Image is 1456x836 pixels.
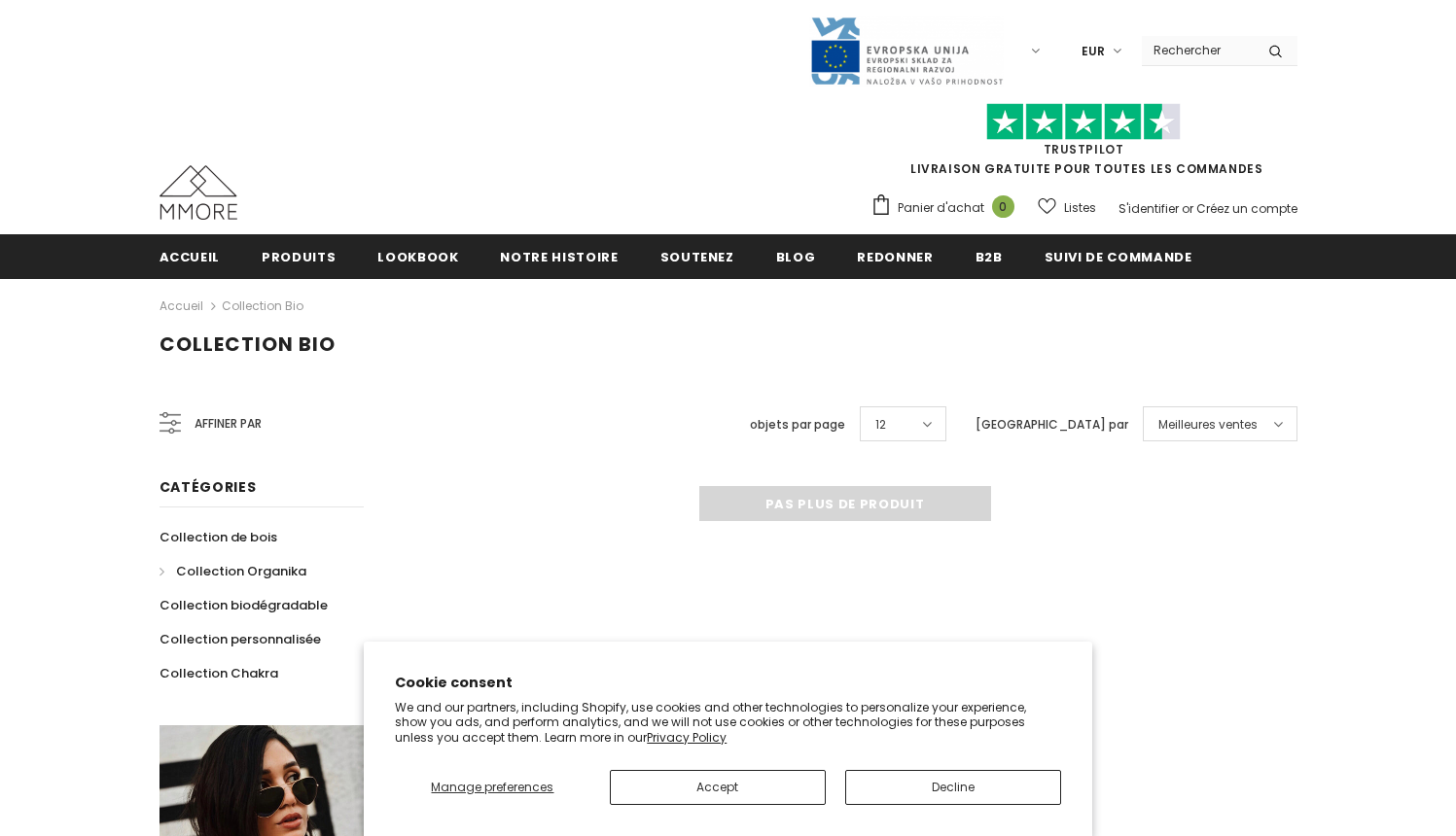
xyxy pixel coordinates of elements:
[1158,415,1258,435] span: Meilleures ventes
[160,234,221,278] a: Accueil
[857,234,933,278] a: Redonner
[610,770,826,805] button: Accept
[160,588,328,622] a: Collection biodégradable
[431,779,553,795] span: Manage preferences
[1064,198,1096,218] span: Listes
[1196,200,1297,217] a: Créez un compte
[857,248,933,266] span: Redonner
[1182,200,1193,217] span: or
[660,248,734,266] span: soutenez
[992,195,1014,218] span: 0
[160,656,278,690] a: Collection Chakra
[776,248,816,266] span: Blog
[500,248,618,266] span: Notre histoire
[875,415,886,435] span: 12
[660,234,734,278] a: soutenez
[1082,42,1105,61] span: EUR
[160,165,237,220] img: Cas MMORE
[976,234,1003,278] a: B2B
[160,664,278,682] span: Collection Chakra
[1119,200,1179,217] a: S'identifier
[395,770,589,805] button: Manage preferences
[986,103,1181,141] img: Faites confiance aux étoiles pilotes
[160,596,328,614] span: Collection biodégradable
[845,770,1061,805] button: Decline
[976,248,1003,266] span: B2B
[976,415,1128,435] label: [GEOGRAPHIC_DATA] par
[160,528,277,546] span: Collection de bois
[222,297,303,314] a: Collection Bio
[195,413,262,435] span: Affiner par
[870,112,1297,177] span: LIVRAISON GRATUITE POUR TOUTES LES COMMANDES
[809,42,1004,58] a: Javni Razpis
[262,234,336,278] a: Produits
[262,248,336,266] span: Produits
[395,700,1061,746] p: We and our partners, including Shopify, use cookies and other technologies to personalize your ex...
[395,673,1061,693] h2: Cookie consent
[176,562,306,580] span: Collection Organika
[1142,36,1254,64] input: Search Site
[750,415,845,435] label: objets par page
[377,234,458,278] a: Lookbook
[809,16,1004,87] img: Javni Razpis
[160,295,203,318] a: Accueil
[377,248,458,266] span: Lookbook
[160,622,321,656] a: Collection personnalisée
[1044,141,1124,157] a: TrustPilot
[870,193,1024,223] a: Panier d'achat 0
[500,234,618,278] a: Notre histoire
[898,198,984,218] span: Panier d'achat
[776,234,816,278] a: Blog
[160,520,277,554] a: Collection de bois
[160,248,221,266] span: Accueil
[1045,234,1192,278] a: Suivi de commande
[160,554,306,588] a: Collection Organika
[160,331,336,358] span: Collection Bio
[647,729,727,746] a: Privacy Policy
[160,630,321,648] span: Collection personnalisée
[1038,191,1096,225] a: Listes
[160,477,257,497] span: Catégories
[1045,248,1192,266] span: Suivi de commande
